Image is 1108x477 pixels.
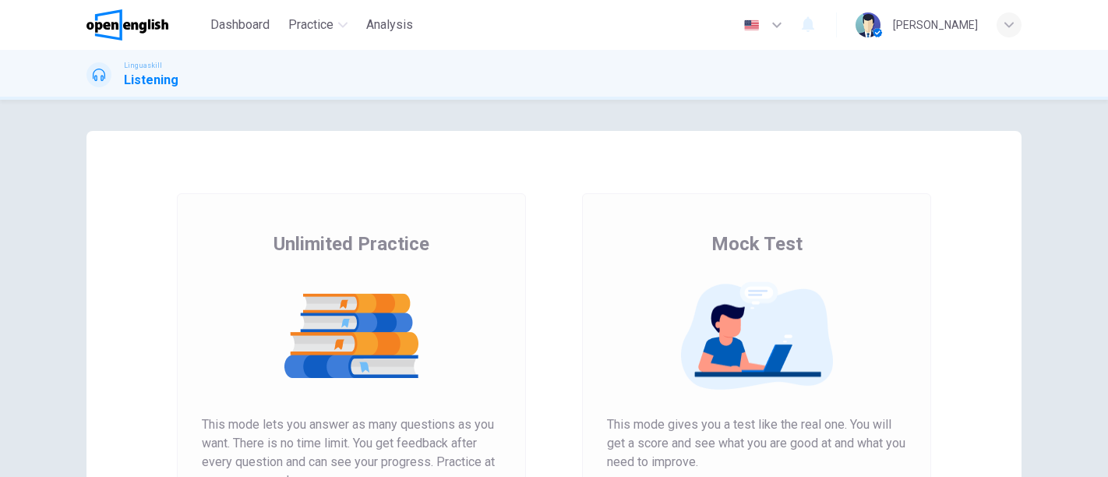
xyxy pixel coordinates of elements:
a: OpenEnglish logo [86,9,204,41]
button: Dashboard [204,11,276,39]
span: Unlimited Practice [273,231,429,256]
span: This mode gives you a test like the real one. You will get a score and see what you are good at a... [607,415,906,472]
span: Dashboard [210,16,270,34]
span: Linguaskill [124,60,162,71]
span: Practice [288,16,333,34]
button: Practice [282,11,354,39]
div: [PERSON_NAME] [893,16,978,34]
span: Mock Test [711,231,803,256]
span: Analysis [366,16,413,34]
img: en [742,19,761,31]
img: OpenEnglish logo [86,9,168,41]
button: Analysis [360,11,419,39]
img: Profile picture [856,12,880,37]
h1: Listening [124,71,178,90]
